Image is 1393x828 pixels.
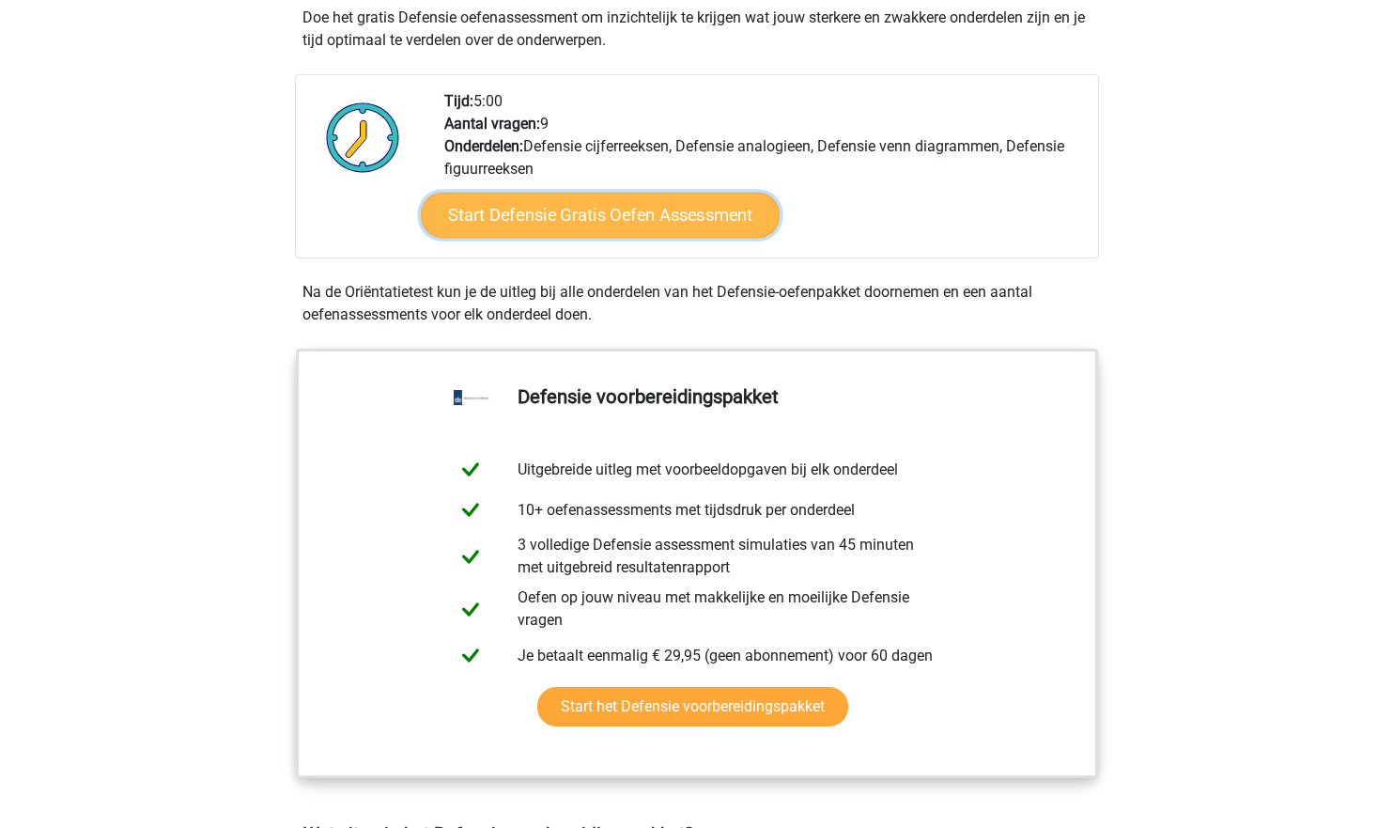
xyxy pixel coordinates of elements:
[444,137,523,155] b: Onderdelen:
[316,90,410,184] img: Klok
[430,90,1097,258] div: 5:00 9 Defensie cijferreeksen, Defensie analogieen, Defensie venn diagrammen, Defensie figuurreeksen
[444,92,473,110] b: Tijd:
[421,193,780,238] a: Start Defensie Gratis Oefen Assessment
[537,687,848,726] a: Start het Defensie voorbereidingspakket
[444,115,540,133] b: Aantal vragen:
[295,281,1099,326] div: Na de Oriëntatietest kun je de uitleg bij alle onderdelen van het Defensie-oefenpakket doornemen ...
